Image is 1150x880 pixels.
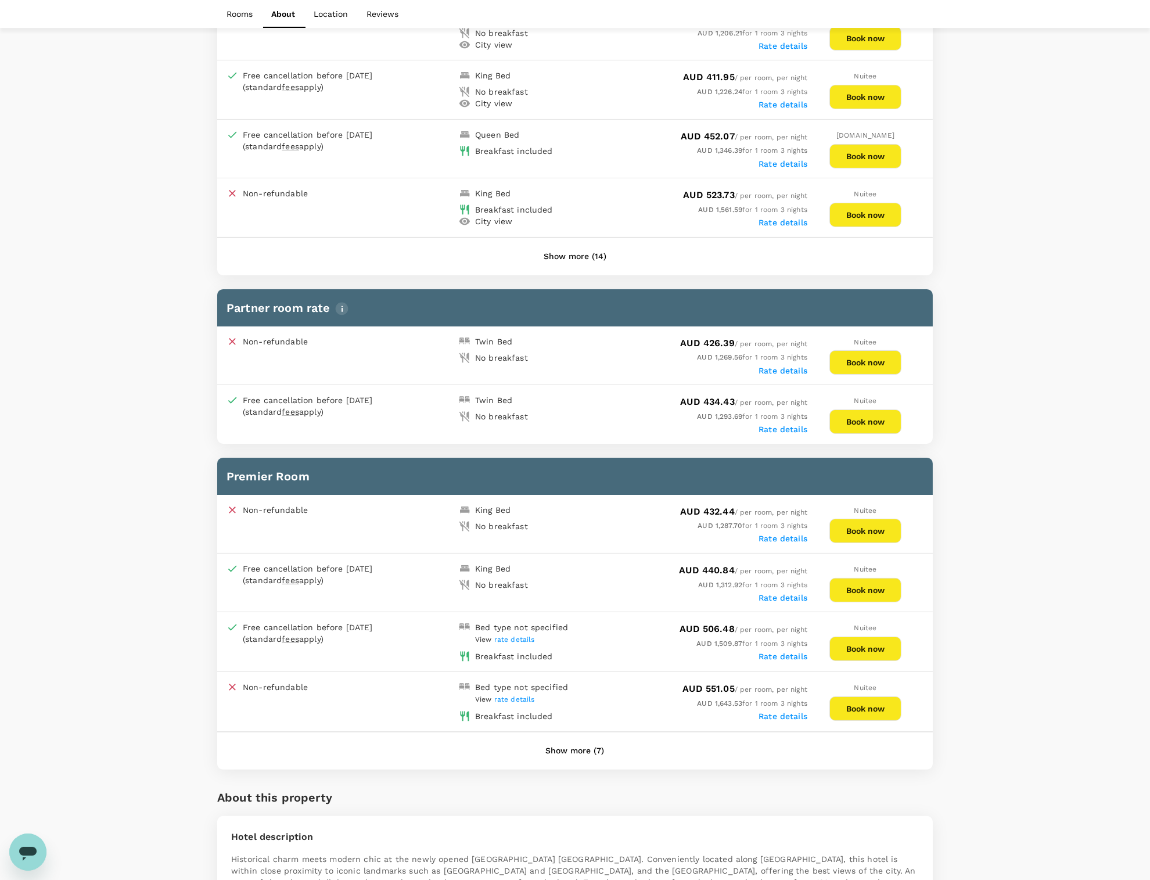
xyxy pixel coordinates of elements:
span: for 1 room 3 nights [698,206,807,214]
div: Free cancellation before [DATE] (standard apply) [243,129,400,152]
span: fees [282,634,299,644]
button: Book now [829,637,901,661]
div: No breakfast [475,27,528,39]
span: Nuitee [854,190,877,198]
span: for 1 room 3 nights [698,29,807,37]
img: info-tooltip-icon [335,302,348,315]
span: rate details [494,695,535,703]
div: Bed type not specified [475,622,568,633]
span: Nuitee [854,397,877,405]
img: double-bed-icon [459,336,470,347]
button: Book now [829,410,901,434]
img: king-bed-icon [459,563,470,574]
div: Breakfast included [475,204,553,215]
div: King Bed [475,563,511,574]
span: / per room, per night [681,133,807,141]
span: / per room, per night [683,74,807,82]
span: / per room, per night [682,685,807,694]
span: AUD 1,561.59 [698,206,742,214]
span: rate details [494,635,535,644]
div: Free cancellation before [DATE] (standard apply) [243,394,400,418]
span: AUD 1,226.24 [697,88,742,96]
span: Nuitee [854,72,877,80]
span: Nuitee [854,507,877,515]
img: double-bed-icon [459,622,470,633]
div: Free cancellation before [DATE] (standard apply) [243,563,400,586]
h6: Premier Room [227,467,923,486]
span: / per room, per night [679,567,807,575]
div: No breakfast [475,579,528,591]
span: for 1 room 3 nights [696,640,807,648]
span: AUD 523.73 [683,189,735,200]
p: Location [314,8,348,20]
button: Book now [829,519,901,543]
span: AUD 432.44 [680,506,735,517]
iframe: Button to launch messaging window [9,834,46,871]
label: Rate details [759,593,807,602]
span: for 1 room 3 nights [698,581,807,589]
div: City view [475,215,512,227]
img: king-bed-icon [459,70,470,81]
span: Nuitee [854,338,877,346]
div: Free cancellation before [DATE] (standard apply) [243,622,400,645]
span: / per room, per night [680,340,807,348]
div: Twin Bed [475,394,512,406]
span: for 1 room 3 nights [698,522,807,530]
span: for 1 room 3 nights [697,412,807,421]
div: City view [475,98,512,109]
span: AUD 1,312.92 [698,581,742,589]
p: About [271,8,295,20]
span: for 1 room 3 nights [697,699,807,707]
span: AUD 1,293.69 [697,412,742,421]
button: Book now [829,26,901,51]
label: Rate details [759,425,807,434]
div: Twin Bed [475,336,512,347]
p: Hotel description [231,830,919,844]
span: View [475,635,535,644]
div: City view [475,39,512,51]
label: Rate details [759,159,807,168]
p: Non-refundable [243,681,308,693]
span: View [475,695,535,703]
label: Rate details [759,366,807,375]
span: for 1 room 3 nights [697,88,807,96]
label: Rate details [759,41,807,51]
button: Book now [829,696,901,721]
img: king-bed-icon [459,504,470,516]
h6: About this property [217,788,332,807]
span: for 1 room 3 nights [697,146,807,155]
img: double-bed-icon [459,681,470,693]
span: / per room, per night [680,508,807,516]
span: fees [282,142,299,151]
label: Rate details [759,712,807,721]
div: King Bed [475,504,511,516]
button: Book now [829,203,901,227]
span: AUD 1,206.21 [698,29,742,37]
button: Book now [829,578,901,602]
span: AUD 1,346.39 [697,146,742,155]
span: for 1 room 3 nights [697,353,807,361]
span: / per room, per night [680,398,807,407]
span: AUD 426.39 [680,337,735,349]
span: AUD 434.43 [680,396,735,407]
span: fees [282,82,299,92]
span: fees [282,576,299,585]
span: AUD 551.05 [682,683,735,694]
h6: Partner room rate [227,299,923,317]
img: double-bed-icon [459,394,470,406]
span: AUD 506.48 [680,623,735,634]
span: / per room, per night [683,192,807,200]
img: king-bed-icon [459,129,470,141]
button: Book now [829,350,901,375]
span: AUD 1,643.53 [697,699,742,707]
span: AUD 1,287.70 [698,522,742,530]
button: Book now [829,85,901,109]
p: Rooms [227,8,253,20]
div: Queen Bed [475,129,519,141]
div: Bed type not specified [475,681,568,693]
div: No breakfast [475,411,528,422]
p: Non-refundable [243,336,308,347]
div: No breakfast [475,86,528,98]
span: AUD 1,269.56 [697,353,742,361]
span: AUD 452.07 [681,131,735,142]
